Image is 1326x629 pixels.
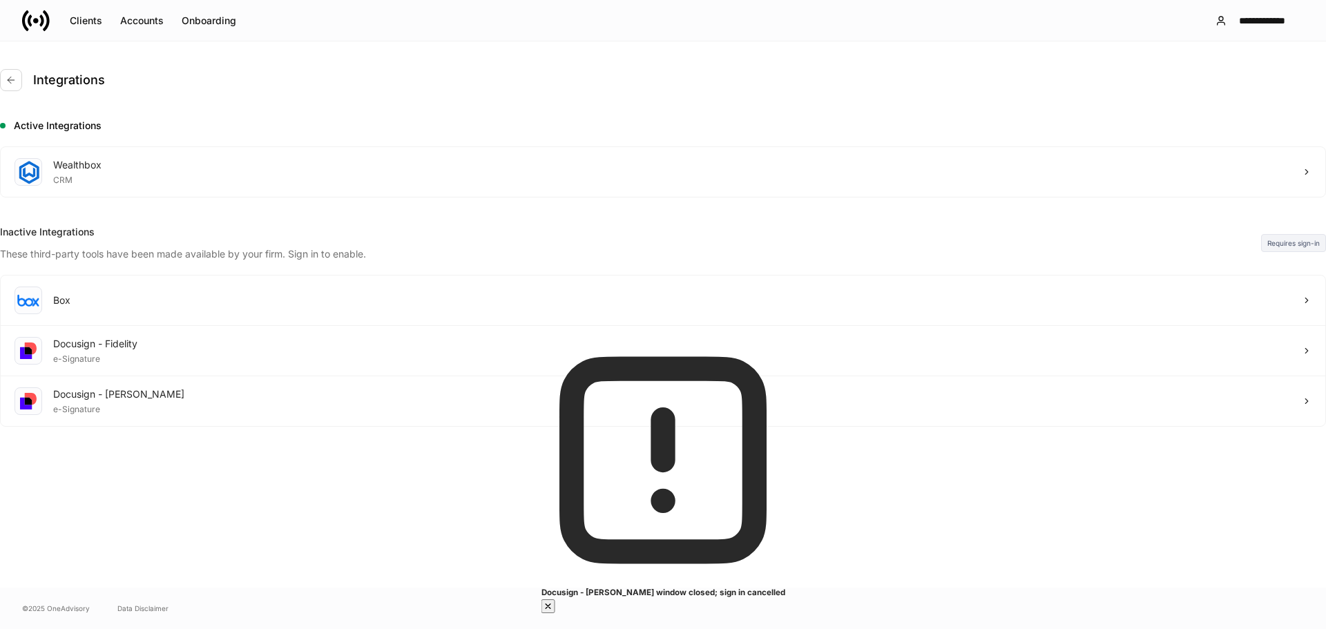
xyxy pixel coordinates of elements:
div: Docusign - [PERSON_NAME] window closed; sign in cancelled [541,586,785,599]
div: Box [53,293,70,307]
img: oYqM9ojoZLfzCHUefNbBcWHcyDPbQKagtYciMC8pFl3iZXy3dU33Uwy+706y+0q2uJ1ghNQf2OIHrSh50tUd9HaB5oMc62p0G... [17,294,39,307]
div: e-Signature [53,401,184,415]
div: Docusign - Fidelity [53,337,137,351]
h4: Integrations [33,72,105,88]
a: Data Disclaimer [117,603,169,614]
div: Accounts [120,14,164,28]
div: Onboarding [182,14,236,28]
div: e-Signature [53,351,137,365]
div: Docusign - [PERSON_NAME] [53,387,184,401]
h5: Active Integrations [14,119,1326,133]
div: Wealthbox [53,158,102,172]
div: CRM [53,172,102,186]
div: Clients [70,14,102,28]
span: © 2025 OneAdvisory [22,603,90,614]
div: Requires sign-in [1261,234,1326,252]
